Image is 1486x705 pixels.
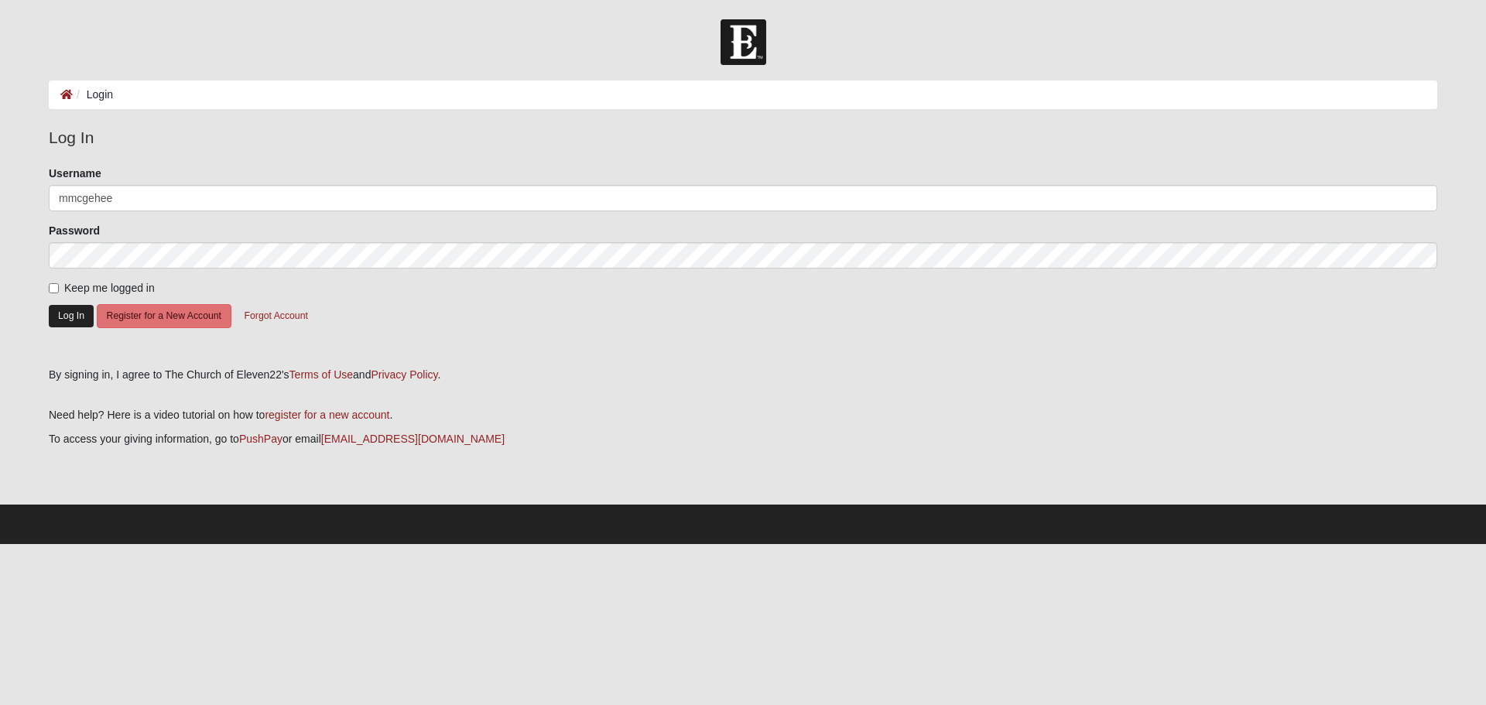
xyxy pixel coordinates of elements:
[49,431,1437,447] p: To access your giving information, go to or email
[64,282,155,294] span: Keep me logged in
[49,283,59,293] input: Keep me logged in
[49,223,100,238] label: Password
[49,166,101,181] label: Username
[265,409,389,421] a: register for a new account
[49,367,1437,383] div: By signing in, I agree to The Church of Eleven22's and .
[73,87,113,103] li: Login
[235,304,318,328] button: Forgot Account
[371,368,437,381] a: Privacy Policy
[49,407,1437,423] p: Need help? Here is a video tutorial on how to .
[239,433,282,445] a: PushPay
[289,368,353,381] a: Terms of Use
[97,304,231,328] button: Register for a New Account
[321,433,505,445] a: [EMAIL_ADDRESS][DOMAIN_NAME]
[49,125,1437,150] legend: Log In
[49,305,94,327] button: Log In
[721,19,766,65] img: Church of Eleven22 Logo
